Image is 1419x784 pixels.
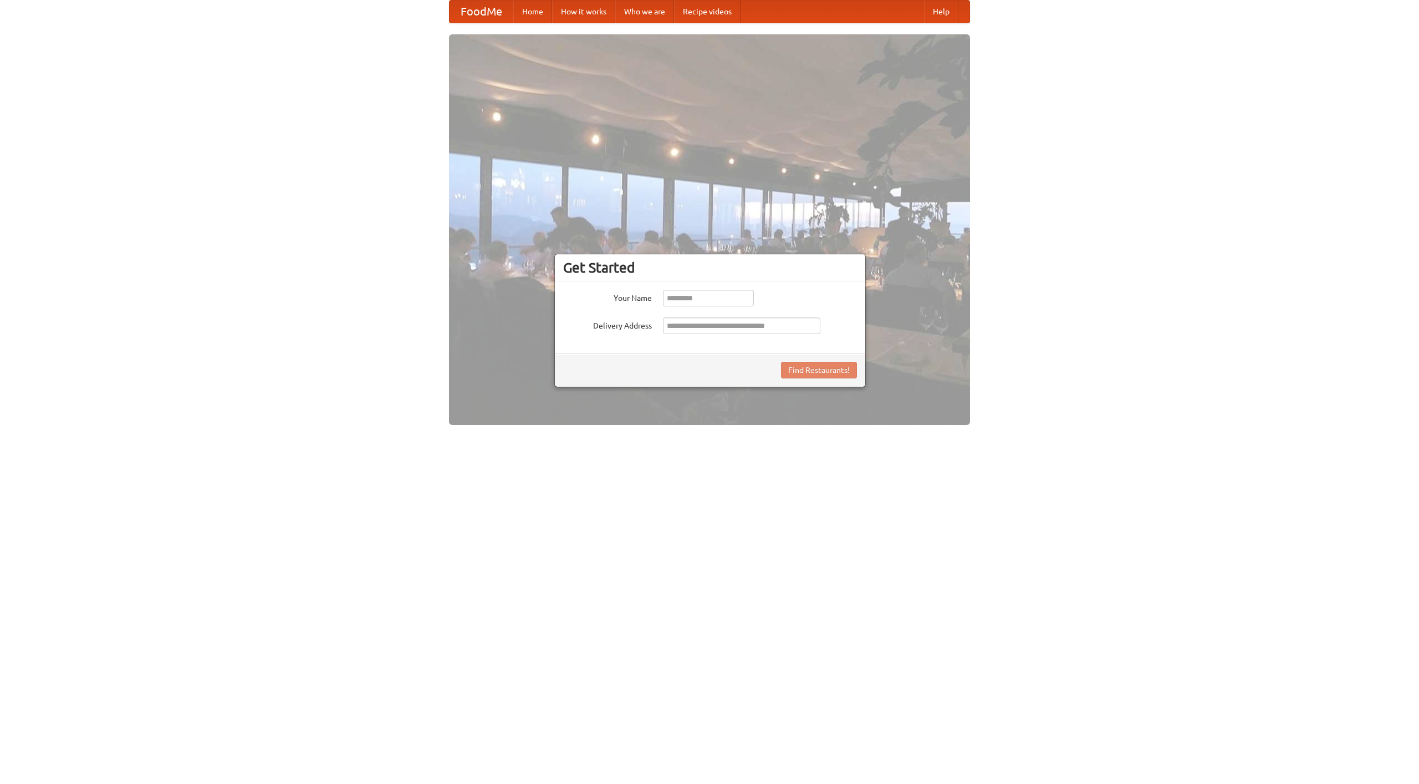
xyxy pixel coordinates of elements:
h3: Get Started [563,259,857,276]
button: Find Restaurants! [781,362,857,378]
label: Your Name [563,290,652,304]
a: Help [924,1,958,23]
a: FoodMe [450,1,513,23]
a: Recipe videos [674,1,741,23]
a: Home [513,1,552,23]
a: Who we are [615,1,674,23]
a: How it works [552,1,615,23]
label: Delivery Address [563,317,652,331]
